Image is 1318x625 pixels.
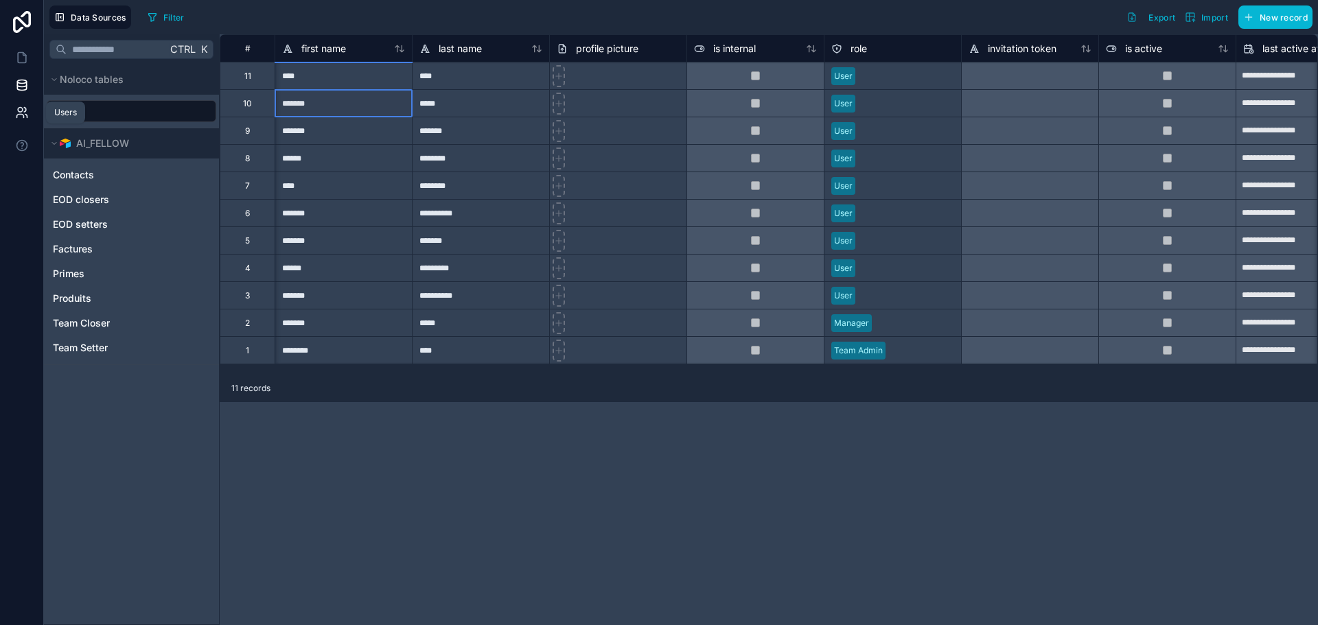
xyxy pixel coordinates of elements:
[1122,5,1180,29] button: Export
[1201,12,1228,23] span: Import
[245,235,250,246] div: 5
[1238,5,1313,29] button: New record
[142,7,189,27] button: Filter
[851,42,867,56] span: role
[245,153,250,164] div: 8
[231,383,270,394] span: 11 records
[988,42,1056,56] span: invitation token
[245,290,250,301] div: 3
[245,126,250,137] div: 9
[199,45,209,54] span: K
[1148,12,1175,23] span: Export
[246,345,249,356] div: 1
[576,42,638,56] span: profile picture
[834,317,869,329] div: Manager
[834,70,853,82] div: User
[243,98,252,109] div: 10
[1260,12,1308,23] span: New record
[834,207,853,220] div: User
[834,152,853,165] div: User
[834,235,853,247] div: User
[71,12,126,23] span: Data Sources
[834,97,853,110] div: User
[713,42,756,56] span: is internal
[1125,42,1162,56] span: is active
[301,42,346,56] span: first name
[169,40,197,58] span: Ctrl
[439,42,482,56] span: last name
[54,107,77,118] div: Users
[245,180,250,191] div: 7
[834,262,853,274] div: User
[1180,5,1233,29] button: Import
[834,344,883,357] div: Team Admin
[834,125,853,137] div: User
[231,43,264,54] div: #
[163,12,185,23] span: Filter
[1233,5,1313,29] a: New record
[244,71,251,82] div: 11
[245,263,251,274] div: 4
[245,208,250,219] div: 6
[49,5,131,29] button: Data Sources
[245,318,250,329] div: 2
[834,290,853,302] div: User
[834,180,853,192] div: User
